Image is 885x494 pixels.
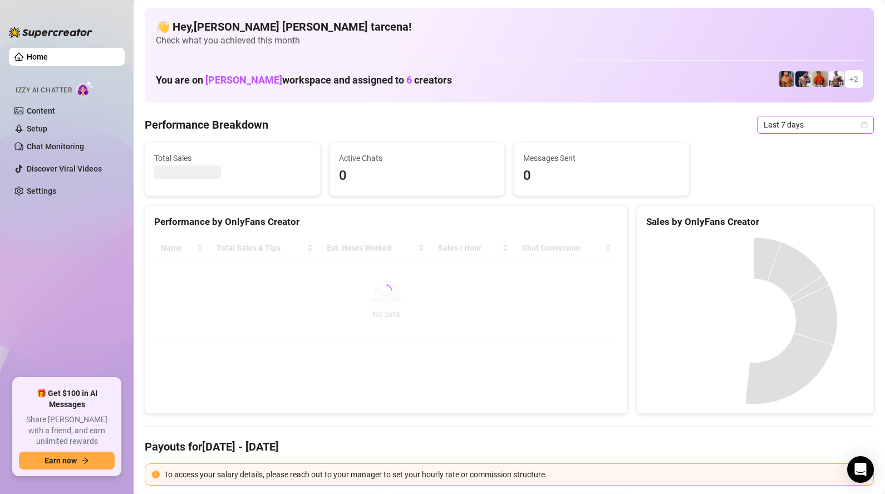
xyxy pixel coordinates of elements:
[27,52,48,61] a: Home
[205,74,282,86] span: [PERSON_NAME]
[829,71,844,87] img: JUSTIN
[779,71,794,87] img: JG
[847,456,874,483] div: Open Intercom Messenger
[849,73,858,85] span: + 2
[27,106,55,115] a: Content
[27,187,56,195] a: Settings
[27,124,47,133] a: Setup
[406,74,412,86] span: 6
[19,414,115,447] span: Share [PERSON_NAME] with a friend, and earn unlimited rewards
[764,116,867,133] span: Last 7 days
[861,121,868,128] span: calendar
[523,152,680,164] span: Messages Sent
[812,71,828,87] img: Justin
[16,85,72,96] span: Izzy AI Chatter
[76,81,94,97] img: AI Chatter
[381,285,392,296] span: loading
[156,74,452,86] h1: You are on workspace and assigned to creators
[523,165,680,187] span: 0
[27,142,84,151] a: Chat Monitoring
[154,214,618,229] div: Performance by OnlyFans Creator
[646,214,864,229] div: Sales by OnlyFans Creator
[156,35,863,47] span: Check what you achieved this month
[9,27,92,38] img: logo-BBDzfeDw.svg
[152,471,160,478] span: exclamation-circle
[156,19,863,35] h4: 👋 Hey, [PERSON_NAME] [PERSON_NAME] tarcena !
[19,388,115,410] span: 🎁 Get $100 in AI Messages
[81,457,89,464] span: arrow-right
[145,439,874,454] h4: Payouts for [DATE] - [DATE]
[339,165,496,187] span: 0
[27,164,102,173] a: Discover Viral Videos
[145,117,268,133] h4: Performance Breakdown
[339,152,496,164] span: Active Chats
[19,452,115,469] button: Earn nowarrow-right
[164,468,867,481] div: To access your salary details, please reach out to your manager to set your hourly rate or commis...
[154,152,311,164] span: Total Sales
[45,456,77,465] span: Earn now
[795,71,811,87] img: Axel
